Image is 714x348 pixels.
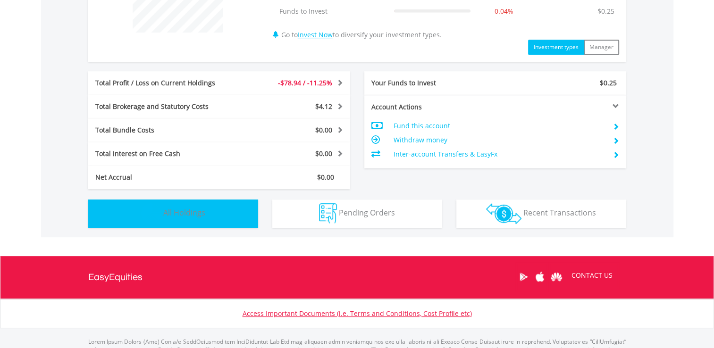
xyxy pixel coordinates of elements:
a: Huawei [548,262,565,291]
span: $0.00 [317,173,334,182]
td: Fund this account [393,119,605,133]
img: holdings-wht.png [141,203,161,224]
button: Investment types [528,40,584,55]
td: $0.25 [593,2,619,21]
img: transactions-zar-wht.png [486,203,521,224]
div: Total Bundle Costs [88,125,241,135]
a: Access Important Documents (i.e. Terms and Conditions, Cost Profile etc) [243,309,472,318]
a: Google Play [515,262,532,291]
button: Recent Transactions [456,199,626,228]
td: 0.04% [475,2,533,21]
div: Account Actions [364,102,496,112]
div: Net Accrual [88,173,241,182]
td: Inter-account Transfers & EasyFx [393,147,605,161]
span: Recent Transactions [523,207,596,218]
td: Withdraw money [393,133,605,147]
span: $0.00 [315,125,332,134]
button: Pending Orders [272,199,442,228]
a: Apple [532,262,548,291]
div: Total Profit / Loss on Current Holdings [88,78,241,88]
span: $4.12 [315,102,332,111]
img: pending_instructions-wht.png [319,203,337,224]
td: Funds to Invest [275,2,389,21]
a: EasyEquities [88,256,143,298]
button: Manager [584,40,619,55]
span: All Holdings [163,207,205,218]
span: -$78.94 / -11.25% [278,78,332,87]
div: Total Brokerage and Statutory Costs [88,102,241,111]
span: $0.25 [600,78,617,87]
div: Total Interest on Free Cash [88,149,241,158]
div: Your Funds to Invest [364,78,496,88]
a: CONTACT US [565,262,619,289]
span: Pending Orders [339,207,395,218]
button: All Holdings [88,199,258,228]
span: $0.00 [315,149,332,158]
a: Invest Now [298,30,333,39]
